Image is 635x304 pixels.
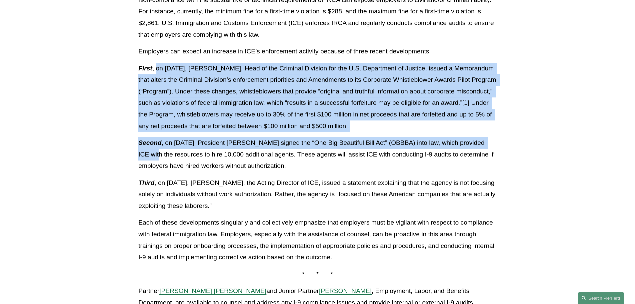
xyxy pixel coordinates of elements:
p: , on [DATE], [PERSON_NAME], Head of the Criminal Division for the U.S. Department of Justice, iss... [138,63,496,132]
em: Second [138,139,161,146]
a: Search this site [578,292,624,304]
p: Employers can expect an increase in ICE’s enforcement activity because of three recent developments. [138,46,496,57]
p: , on [DATE], [PERSON_NAME], the Acting Director of ICE, issued a statement explaining that the ag... [138,177,496,212]
em: First [138,65,152,72]
p: Each of these developments singularly and collectively emphasize that employers must be vigilant ... [138,217,496,263]
a: [PERSON_NAME] [319,287,372,294]
p: , on [DATE], President [PERSON_NAME] signed the “One Big Beautiful Bill Act” (OBBBA) into law, wh... [138,137,496,172]
em: Third [138,179,154,186]
a: [PERSON_NAME] [PERSON_NAME] [159,287,266,294]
